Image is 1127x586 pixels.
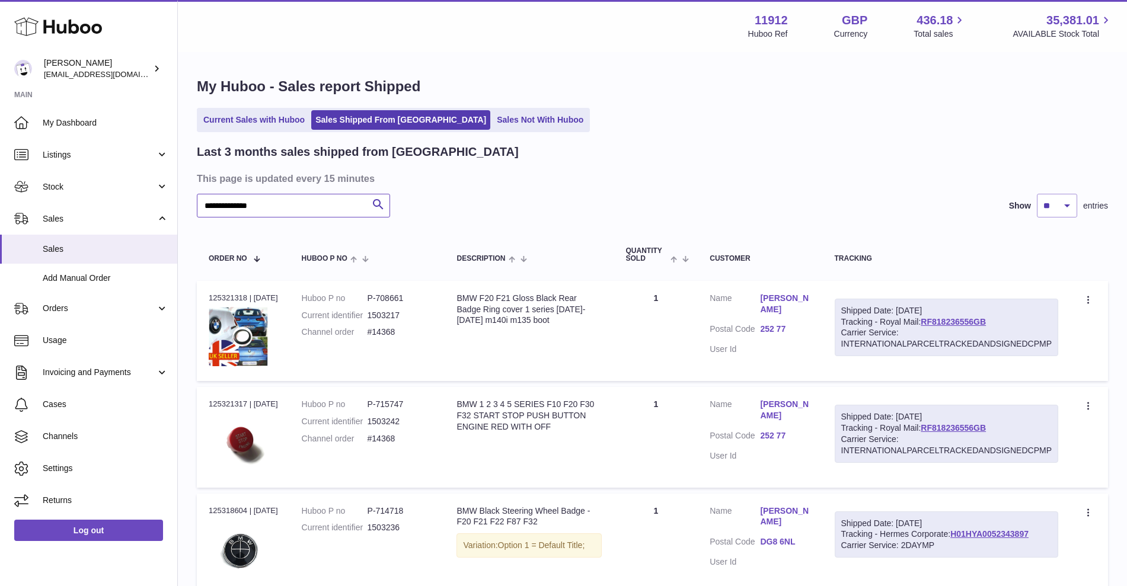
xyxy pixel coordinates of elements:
dt: Current identifier [302,310,368,321]
span: Listings [43,149,156,161]
div: Tracking - Royal Mail: [835,405,1059,463]
h2: Last 3 months sales shipped from [GEOGRAPHIC_DATA] [197,144,519,160]
td: 1 [614,387,698,487]
div: Tracking - Hermes Corporate: [835,511,1059,558]
a: [PERSON_NAME] [760,399,810,421]
a: Current Sales with Huboo [199,110,309,130]
div: Customer [710,255,810,262]
span: Orders [43,303,156,314]
dd: P-715747 [368,399,433,410]
div: [PERSON_NAME] [44,57,151,80]
h1: My Huboo - Sales report Shipped [197,77,1108,96]
dt: Postal Code [710,430,760,444]
span: 436.18 [917,12,953,28]
div: Tracking [835,255,1059,262]
a: 252 77 [760,324,810,335]
div: Variation: [456,533,602,558]
span: Sales [43,244,168,255]
h3: This page is updated every 15 minutes [197,172,1105,185]
div: BMW Black Steering Wheel Badge - F20 F21 F22 F87 F32 [456,505,602,528]
span: Channels [43,431,168,442]
dt: Channel order [302,326,368,338]
dd: 1503217 [368,310,433,321]
span: [EMAIL_ADDRESS][DOMAIN_NAME] [44,69,174,79]
span: 35,381.01 [1046,12,1099,28]
a: 436.18 Total sales [914,12,966,40]
div: Currency [834,28,868,40]
img: $_12.JPG [209,307,268,366]
dt: User Id [710,556,760,568]
span: AVAILABLE Stock Total [1013,28,1113,40]
div: Tracking - Royal Mail: [835,299,1059,357]
dt: Huboo P no [302,505,368,517]
dt: Postal Code [710,324,760,338]
a: Sales Shipped From [GEOGRAPHIC_DATA] [311,110,490,130]
dt: Postal Code [710,536,760,550]
span: Stock [43,181,156,193]
label: Show [1009,200,1031,212]
span: entries [1083,200,1108,212]
span: Total sales [914,28,966,40]
div: Carrier Service: 2DAYMP [841,540,1052,551]
div: Shipped Date: [DATE] [841,305,1052,316]
span: Returns [43,495,168,506]
div: Carrier Service: INTERNATIONALPARCELTRACKEDANDSIGNEDCPMP [841,327,1052,350]
div: BMW 1 2 3 4 5 SERIES F10 F20 F30 F32 START STOP PUSH BUTTON ENGINE RED WITH OFF [456,399,602,433]
div: Huboo Ref [748,28,788,40]
dt: Current identifier [302,416,368,427]
dd: 1503242 [368,416,433,427]
div: Shipped Date: [DATE] [841,518,1052,529]
span: Quantity Sold [625,247,667,262]
a: Log out [14,520,163,541]
span: My Dashboard [43,117,168,129]
a: H01HYA0052343897 [950,529,1029,539]
img: IMG_20190916_140004659_d5449f21-9b83-45a6-989e-bf742413b61f.jpg [209,520,268,581]
dd: 1503236 [368,522,433,533]
span: Settings [43,463,168,474]
span: Huboo P no [302,255,347,262]
span: Order No [209,255,247,262]
a: [PERSON_NAME] [760,293,810,315]
img: $_12.JPG [209,414,268,473]
dt: Current identifier [302,522,368,533]
dt: Huboo P no [302,399,368,410]
a: RF818236556GB [921,423,986,433]
dd: P-714718 [368,505,433,517]
dt: User Id [710,450,760,462]
dt: User Id [710,344,760,355]
a: DG8 6NL [760,536,810,547]
span: Cases [43,399,168,410]
a: Sales Not With Huboo [493,110,588,130]
dt: Huboo P no [302,293,368,304]
span: Sales [43,213,156,225]
div: Carrier Service: INTERNATIONALPARCELTRACKEDANDSIGNEDCPMP [841,434,1052,456]
a: 252 77 [760,430,810,441]
td: 1 [614,281,698,381]
dt: Name [710,293,760,318]
img: info@carbonmyride.com [14,60,32,78]
dd: #14368 [368,326,433,338]
span: Invoicing and Payments [43,367,156,378]
a: RF818236556GB [921,317,986,326]
a: 35,381.01 AVAILABLE Stock Total [1013,12,1113,40]
dt: Name [710,399,760,424]
dd: #14368 [368,433,433,444]
div: Shipped Date: [DATE] [841,411,1052,422]
div: 125321317 | [DATE] [209,399,278,409]
span: Usage [43,335,168,346]
dd: P-708661 [368,293,433,304]
dt: Name [710,505,760,531]
span: Option 1 = Default Title; [498,540,585,550]
strong: GBP [842,12,867,28]
span: Description [456,255,505,262]
dt: Channel order [302,433,368,444]
div: 125318604 | [DATE] [209,505,278,516]
a: [PERSON_NAME] [760,505,810,528]
div: 125321318 | [DATE] [209,293,278,303]
div: BMW F20 F21 Gloss Black Rear Badge Ring cover 1 series [DATE]-[DATE] m140i m135 boot [456,293,602,326]
strong: 11912 [755,12,788,28]
span: Add Manual Order [43,273,168,284]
